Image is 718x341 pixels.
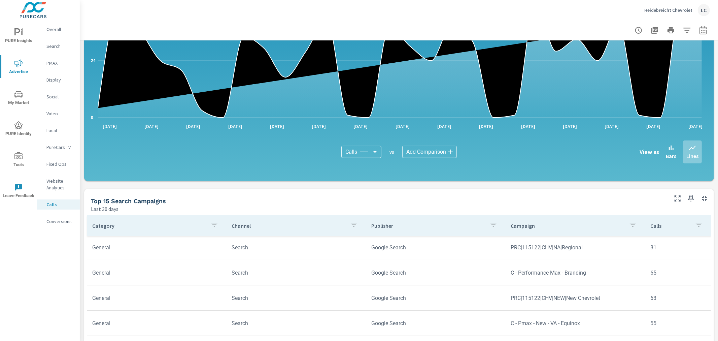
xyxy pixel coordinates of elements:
div: Search [37,41,80,51]
p: Bars [666,152,676,160]
div: PMAX [37,58,80,68]
div: Conversions [37,216,80,226]
div: nav menu [0,20,37,206]
p: [DATE] [181,123,205,130]
p: [DATE] [265,123,289,130]
div: Local [37,125,80,135]
p: Heidebreicht Chevrolet [644,7,692,13]
td: Search [227,239,366,256]
div: LC [698,4,710,16]
p: [DATE] [307,123,331,130]
td: C - Performance Max - Branding [506,264,645,281]
p: [DATE] [433,123,456,130]
td: Google Search [366,239,506,256]
td: General [87,289,227,307]
td: Google Search [366,289,506,307]
p: Campaign [511,222,624,229]
td: Google Search [366,264,506,281]
td: Google Search [366,315,506,332]
p: Video [46,110,74,117]
p: PMAX [46,60,74,66]
p: Fixed Ops [46,161,74,167]
div: Calls [37,199,80,210]
h6: View as [640,149,659,155]
span: Tools [2,152,35,169]
p: [DATE] [349,123,373,130]
div: Overall [37,24,80,34]
p: [DATE] [98,123,122,130]
span: My Market [2,90,35,107]
p: [DATE] [224,123,247,130]
p: Calls [46,201,74,208]
span: Calls [345,149,357,155]
p: [DATE] [140,123,163,130]
span: PURE Insights [2,28,35,45]
div: Add Comparison [402,146,457,158]
p: [DATE] [600,123,623,130]
td: 65 [645,264,711,281]
td: C - Pmax - New - VA - Equinox [506,315,645,332]
span: Advertise [2,59,35,76]
p: [DATE] [684,123,707,130]
p: [DATE] [391,123,414,130]
button: Apply Filters [680,24,694,37]
p: Last 30 days [91,205,118,213]
div: PureCars TV [37,142,80,152]
p: Website Analytics [46,178,74,191]
p: Publisher [371,222,484,229]
text: 24 [91,58,96,63]
p: PureCars TV [46,144,74,151]
button: Select Date Range [696,24,710,37]
p: Search [46,43,74,50]
div: Video [37,108,80,119]
td: Search [227,315,366,332]
td: Search [227,264,366,281]
td: General [87,239,227,256]
button: Print Report [664,24,678,37]
td: 63 [645,289,711,307]
p: Overall [46,26,74,33]
span: Save this to your personalized report [686,193,696,204]
td: General [87,264,227,281]
div: Fixed Ops [37,159,80,169]
button: Minimize Widget [699,193,710,204]
p: [DATE] [516,123,540,130]
p: Channel [232,222,345,229]
div: Website Analytics [37,176,80,193]
td: General [87,315,227,332]
td: 55 [645,315,711,332]
span: Leave Feedback [2,183,35,200]
p: Lines [686,152,698,160]
p: Category [92,222,205,229]
p: vs [381,149,402,155]
p: Local [46,127,74,134]
div: Calls [341,146,381,158]
div: Display [37,75,80,85]
span: Add Comparison [406,149,446,155]
div: Social [37,92,80,102]
p: [DATE] [558,123,582,130]
h5: Top 15 Search Campaigns [91,197,166,205]
td: PRC|115122|CHV|NA|Regional [506,239,645,256]
p: Conversions [46,218,74,225]
span: PURE Identity [2,121,35,138]
td: 81 [645,239,711,256]
button: Make Fullscreen [672,193,683,204]
text: 0 [91,115,93,120]
td: PRC|115122|CHV|NEW|New Chevrolet [506,289,645,307]
td: Search [227,289,366,307]
p: [DATE] [474,123,498,130]
p: Calls [650,222,689,229]
p: [DATE] [642,123,665,130]
p: Display [46,76,74,83]
p: Social [46,93,74,100]
button: "Export Report to PDF" [648,24,661,37]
